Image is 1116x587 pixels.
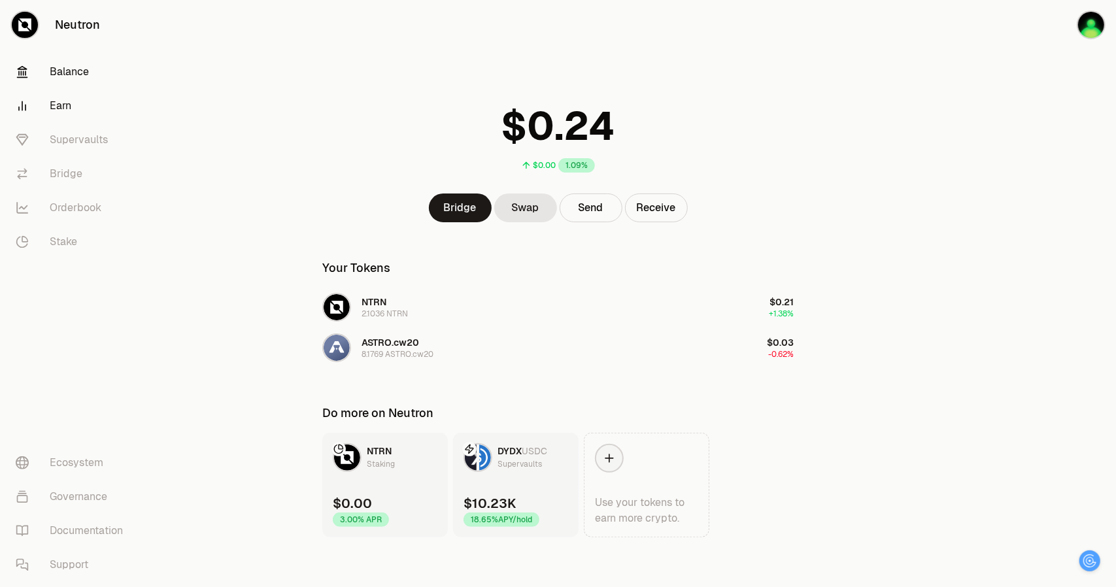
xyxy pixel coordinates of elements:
a: Stake [5,225,141,259]
div: Do more on Neutron [322,404,433,422]
div: 2.1036 NTRN [362,309,408,319]
button: Send [560,193,622,222]
button: NTRN LogoNTRN2.1036 NTRN$0.21+1.38% [314,288,802,327]
a: Bridge [5,157,141,191]
span: $0.03 [767,337,794,348]
a: Orderbook [5,191,141,225]
div: 8.1769 ASTRO.cw20 [362,349,433,360]
div: $10.23K [464,494,516,512]
a: Bridge [429,193,492,222]
span: USDC [522,445,547,457]
a: DYDX LogoUSDC LogoDYDXUSDCSupervaults$10.23K18.65%APY/hold [453,433,579,537]
div: 18.65% APY/hold [464,512,539,527]
img: ASTRO.cw20 Logo [324,335,350,361]
div: $0.00 [533,160,556,171]
a: Balance [5,55,141,89]
span: NTRN [362,296,386,308]
span: NTRN [367,445,392,457]
a: Governance [5,480,141,514]
img: USDC Logo [479,444,491,471]
span: -0.62% [768,349,794,360]
div: Your Tokens [322,259,390,277]
div: Use your tokens to earn more crypto. [595,495,698,526]
a: Support [5,548,141,582]
button: ASTRO.cw20 LogoASTRO.cw208.1769 ASTRO.cw20$0.03-0.62% [314,328,802,367]
div: 3.00% APR [333,512,389,527]
div: 1.09% [558,158,595,173]
span: +1.38% [769,309,794,319]
img: NTRN Logo [334,444,360,471]
span: DYDX [498,445,522,457]
button: Receive [625,193,688,222]
img: DYDX Logo [465,444,477,471]
span: ASTRO.cw20 [362,337,419,348]
div: Staking [367,458,395,471]
div: Supervaults [498,458,542,471]
a: Ecosystem [5,446,141,480]
span: $0.21 [769,296,794,308]
img: NTRN Logo [324,294,350,320]
img: zhirong80 [1078,12,1104,38]
a: Documentation [5,514,141,548]
a: Swap [494,193,557,222]
div: $0.00 [333,494,372,512]
a: NTRN LogoNTRNStaking$0.003.00% APR [322,433,448,537]
a: Supervaults [5,123,141,157]
a: Earn [5,89,141,123]
a: Use your tokens to earn more crypto. [584,433,709,537]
